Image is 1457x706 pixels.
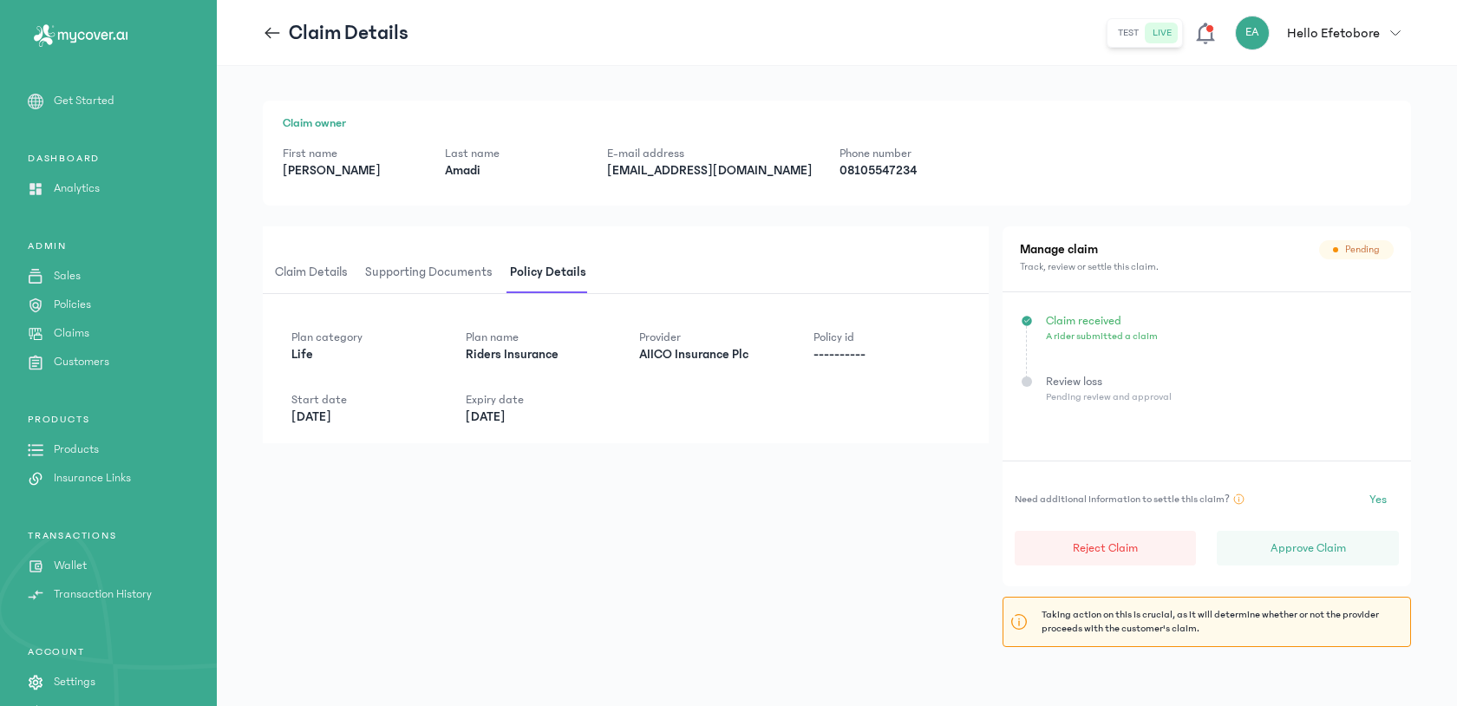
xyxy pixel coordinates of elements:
p: [DATE] [466,409,612,426]
p: Phone number [840,145,974,162]
span: Pending review and approval [1046,391,1172,402]
p: Reject Claim [1073,539,1138,557]
p: AIICO Insurance Plc [639,346,786,363]
p: Review loss [1046,373,1392,390]
p: Analytics [54,180,100,198]
button: Approve Claim [1217,531,1399,565]
h1: Claim owner [283,114,1391,133]
p: Amadi [445,162,579,180]
p: Taking action on this is crucial, as it will determine whether or not the provider proceeds with ... [1042,608,1403,636]
p: Provider [639,329,786,346]
p: Riders Insurance [466,346,612,363]
p: [DATE] [291,409,438,426]
div: EA [1235,16,1270,50]
p: Hello Efetobore [1287,23,1380,43]
p: Life [291,346,438,363]
p: Start date [291,391,438,409]
p: Claim Details [289,19,408,47]
p: E-mail address [607,145,812,162]
p: Products [54,441,99,459]
h2: Manage claim [1020,240,1098,260]
p: Last name [445,145,579,162]
p: ---------- [813,346,960,363]
p: Expiry date [466,391,612,409]
p: Wallet [54,557,87,575]
p: Policy id [813,329,960,346]
p: Plan name [466,329,612,346]
button: Policy details [506,252,600,293]
p: Claim received [1046,312,1392,330]
p: [EMAIL_ADDRESS][DOMAIN_NAME] [607,162,812,180]
span: pending [1345,243,1380,257]
span: Need additional Information to settle this claim? [1015,493,1230,507]
p: Customers [54,353,109,371]
p: Plan category [291,329,438,346]
p: 08105547234 [840,162,974,180]
p: Get Started [54,92,114,110]
button: Reject Claim [1015,531,1197,565]
button: live [1146,23,1179,43]
p: Insurance Links [54,469,131,487]
p: Policies [54,296,91,314]
button: Claim details [271,252,362,293]
p: Track, review or settle this claim. [1020,260,1394,274]
p: First name [283,145,417,162]
span: Yes [1369,491,1387,508]
p: Claims [54,324,89,343]
p: [PERSON_NAME] [283,162,417,180]
p: Sales [54,267,81,285]
p: A rider submitted a claim [1046,330,1392,343]
button: Yes [1357,482,1399,517]
button: EAHello Efetobore [1235,16,1411,50]
p: Approve Claim [1271,539,1346,557]
span: Claim details [271,252,351,293]
button: test [1111,23,1146,43]
span: Supporting documents [362,252,496,293]
p: Settings [54,673,95,691]
button: Supporting documents [362,252,506,293]
p: Transaction History [54,585,152,604]
span: Policy details [506,252,590,293]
